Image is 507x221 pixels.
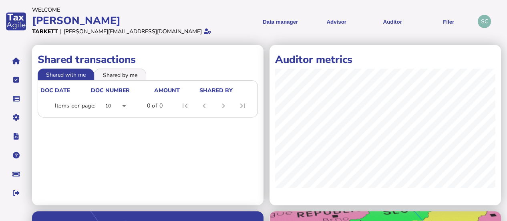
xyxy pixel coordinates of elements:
[40,87,90,94] div: doc date
[38,53,258,67] h1: Shared transactions
[8,109,24,126] button: Manage settings
[195,96,214,116] button: Previous page
[367,12,418,31] button: Auditor
[214,96,233,116] button: Next page
[32,14,235,28] div: [PERSON_NAME]
[275,53,495,67] h1: Auditor metrics
[94,69,146,80] li: Shared by me
[175,96,195,116] button: First page
[204,28,211,34] i: Email verified
[60,28,62,35] div: |
[154,87,180,94] div: Amount
[8,166,24,182] button: Raise a support ticket
[8,53,24,69] button: Home
[239,12,474,31] menu: navigate products
[91,87,153,94] div: doc number
[255,12,306,31] button: Shows a dropdown of Data manager options
[64,28,202,35] div: [PERSON_NAME][EMAIL_ADDRESS][DOMAIN_NAME]
[154,87,199,94] div: Amount
[40,87,70,94] div: doc date
[423,12,474,31] button: Filer
[233,96,252,116] button: Last page
[199,87,254,94] div: shared by
[32,28,58,35] div: Tarkett
[8,147,24,164] button: Help pages
[311,12,362,31] button: Shows a dropdown of VAT Advisor options
[199,87,233,94] div: shared by
[478,15,491,28] div: Profile settings
[32,6,235,14] div: Welcome
[8,90,24,107] button: Data manager
[8,185,24,201] button: Sign out
[8,71,24,88] button: Tasks
[91,87,130,94] div: doc number
[38,69,94,80] li: Shared with me
[55,102,96,110] div: Items per page:
[8,128,24,145] button: Developer hub links
[147,102,163,110] div: 0 of 0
